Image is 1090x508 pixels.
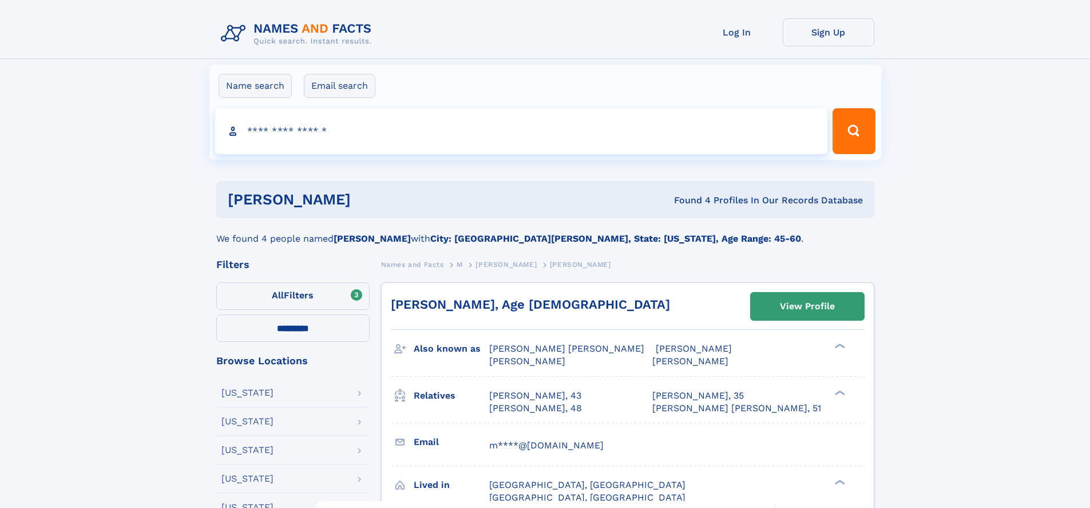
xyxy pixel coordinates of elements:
[512,194,863,207] div: Found 4 Profiles In Our Records Database
[457,261,463,269] span: M
[216,218,874,246] div: We found 4 people named with .
[489,356,565,367] span: [PERSON_NAME]
[489,402,582,415] a: [PERSON_NAME], 48
[652,389,744,402] a: [PERSON_NAME], 35
[780,293,835,320] div: View Profile
[475,261,537,269] span: [PERSON_NAME]
[652,356,728,367] span: [PERSON_NAME]
[652,402,821,415] a: [PERSON_NAME] [PERSON_NAME], 51
[414,475,489,495] h3: Lived in
[430,233,801,244] b: City: [GEOGRAPHIC_DATA][PERSON_NAME], State: [US_STATE], Age Range: 45-60
[221,446,274,455] div: [US_STATE]
[832,389,846,396] div: ❯
[216,18,381,49] img: Logo Names and Facts
[414,386,489,405] h3: Relatives
[489,479,685,490] span: [GEOGRAPHIC_DATA], [GEOGRAPHIC_DATA]
[219,74,292,98] label: Name search
[334,233,411,244] b: [PERSON_NAME]
[457,257,463,271] a: M
[216,282,370,310] label: Filters
[221,417,274,426] div: [US_STATE]
[414,432,489,452] h3: Email
[489,389,581,402] a: [PERSON_NAME], 43
[221,474,274,483] div: [US_STATE]
[381,257,444,271] a: Names and Facts
[475,257,537,271] a: [PERSON_NAME]
[228,192,513,207] h1: [PERSON_NAME]
[832,478,846,486] div: ❯
[215,108,828,154] input: search input
[216,259,370,270] div: Filters
[550,261,611,269] span: [PERSON_NAME]
[783,18,874,46] a: Sign Up
[656,343,732,354] span: [PERSON_NAME]
[489,492,685,503] span: [GEOGRAPHIC_DATA], [GEOGRAPHIC_DATA]
[391,297,670,312] a: [PERSON_NAME], Age [DEMOGRAPHIC_DATA]
[833,108,875,154] button: Search Button
[414,339,489,359] h3: Also known as
[489,343,644,354] span: [PERSON_NAME] [PERSON_NAME]
[272,290,284,301] span: All
[221,388,274,397] div: [US_STATE]
[216,356,370,366] div: Browse Locations
[304,74,375,98] label: Email search
[691,18,783,46] a: Log In
[832,342,846,350] div: ❯
[751,293,864,320] a: View Profile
